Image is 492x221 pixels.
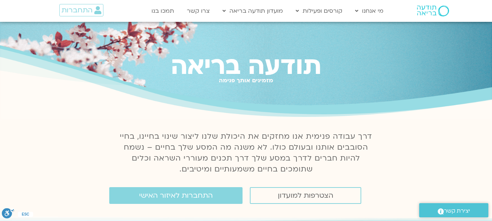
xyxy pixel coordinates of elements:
[351,4,387,18] a: מי אנחנו
[139,192,213,200] span: התחברות לאיזור האישי
[292,4,346,18] a: קורסים ופעילות
[59,4,103,16] a: התחברות
[278,192,333,200] span: הצטרפות למועדון
[219,4,287,18] a: מועדון תודעה בריאה
[250,187,361,204] a: הצטרפות למועדון
[419,203,488,217] a: יצירת קשר
[183,4,213,18] a: צרו קשר
[62,6,93,14] span: התחברות
[417,5,449,16] img: תודעה בריאה
[109,187,243,204] a: התחברות לאיזור האישי
[148,4,178,18] a: תמכו בנו
[444,206,470,216] span: יצירת קשר
[116,131,377,175] p: דרך עבודה פנימית אנו מחזקים את היכולת שלנו ליצור שינוי בחיינו, בחיי הסובבים אותנו ובעולם כולו. לא...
